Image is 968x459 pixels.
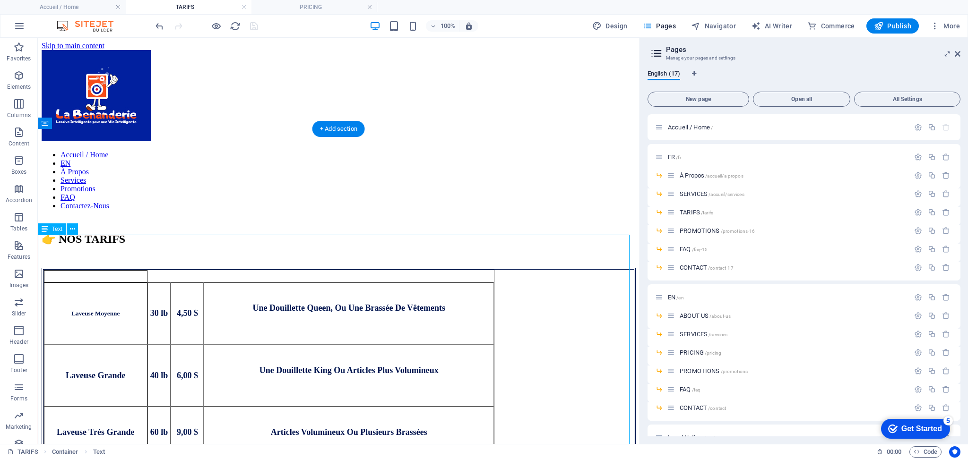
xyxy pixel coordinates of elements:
div: Settings [914,123,922,131]
p: Footer [10,366,27,374]
div: Settings [914,404,922,412]
h6: 100% [440,20,455,32]
div: Remove [942,245,950,253]
h3: Manage your pages and settings [666,54,942,62]
div: FAQ/faq-15 [677,246,909,252]
button: Open all [753,92,850,107]
div: SERVICES/services [677,331,909,337]
span: Click to open page [680,172,743,179]
div: Duplicate [928,153,936,161]
div: Duplicate [928,227,936,235]
span: Click to select. Double-click to edit [52,446,78,458]
p: Content [9,140,29,147]
button: Pages [639,18,680,34]
span: All Settings [858,96,956,102]
div: Remove [942,263,950,272]
div: Accueil / Home/ [665,124,909,130]
div: Duplicate [928,245,936,253]
span: /faq [692,387,701,392]
div: Remove [942,208,950,216]
button: Usercentrics [949,446,960,458]
img: Editor Logo [54,20,125,32]
a: Click to cancel selection. Double-click to open Pages [8,446,38,458]
div: Settings [914,330,922,338]
div: 5 [70,2,79,11]
a: Skip to main content [4,4,67,12]
span: Click to open page [680,404,726,411]
div: Settings [914,263,922,272]
div: Duplicate [928,348,936,357]
div: Duplicate [928,190,936,198]
div: Settings [914,312,922,320]
button: reload [229,20,241,32]
div: Remove [942,171,950,179]
div: Remove [942,293,950,301]
div: Duplicate [928,171,936,179]
span: Publish [874,21,911,31]
span: Code [914,446,937,458]
span: /tarifs [701,210,713,215]
p: Images [9,281,29,289]
span: Click to open page [680,331,727,338]
span: /promotions-16 [721,229,755,234]
p: Forms [10,395,27,402]
div: Get Started [28,10,69,19]
p: Marketing [6,423,32,431]
h4: PRICING [251,2,377,12]
span: Click to open page [680,264,734,271]
div: Duplicate [928,330,936,338]
div: Duplicate [928,293,936,301]
span: Click to open page [680,227,755,234]
div: FR/fr [665,154,909,160]
p: Slider [12,310,26,317]
span: /about-us [709,314,731,319]
div: Settings [914,227,922,235]
span: Commerce [807,21,855,31]
div: Duplicate [928,367,936,375]
div: Get Started 5 items remaining, 0% complete [8,5,77,25]
i: Reload page [230,21,241,32]
div: PRICING/pricing [677,349,909,356]
p: Columns [7,111,31,119]
nav: breadcrumb [52,446,105,458]
div: Design (Ctrl+Alt+Y) [588,18,631,34]
i: Undo: Change text (Ctrl+Z) [154,21,165,32]
span: Click to open page [668,153,681,161]
div: TARIFS/tarifs [677,209,909,215]
div: Duplicate [928,404,936,412]
p: Favorites [7,55,31,62]
span: AI Writer [751,21,792,31]
div: + Add section [312,121,365,137]
div: Legal Notice/legal-notice [665,434,909,441]
span: Click to open page [680,190,744,197]
span: /accueil/a-propos [705,173,743,178]
span: Click to open page [680,367,748,374]
div: EN/en [665,294,909,300]
div: Settings [914,153,922,161]
h2: Pages [666,45,960,54]
span: /fr [676,155,681,160]
button: Click here to leave preview mode and continue editing [210,20,222,32]
p: Header [9,338,28,346]
span: Click to open page [680,386,700,393]
div: Remove [942,385,950,393]
span: Pages [643,21,676,31]
div: Language Tabs [648,70,960,88]
div: Duplicate [928,312,936,320]
div: Remove [942,348,950,357]
div: ABOUT US/about-us [677,313,909,319]
span: Click to open page [680,312,731,319]
div: Settings [914,367,922,375]
span: Click to open page [680,246,708,253]
span: /accueil/services [709,192,744,197]
div: Remove [942,404,950,412]
div: Settings [914,208,922,216]
div: Settings [914,171,922,179]
button: New page [648,92,749,107]
div: Settings [914,385,922,393]
span: /services [709,332,727,337]
div: FAQ/faq [677,386,909,392]
span: Text [52,226,62,232]
div: Remove [942,227,950,235]
h6: Session time [877,446,902,458]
